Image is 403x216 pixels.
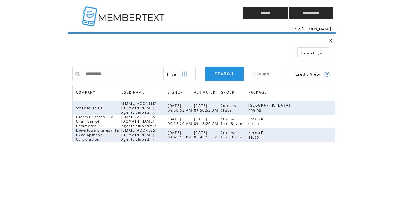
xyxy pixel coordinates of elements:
[248,103,292,108] span: [GEOGRAPHIC_DATA]
[221,88,238,98] a: GROUP
[248,108,265,113] a: 299.00
[76,90,97,94] a: COMPANY
[205,67,244,81] a: SEARCH
[221,104,236,112] span: Country Clubs
[297,47,329,57] a: Export
[121,128,159,142] span: [EMAIL_ADDRESS][DOMAIN_NAME] Agent: clubadmin
[168,117,194,126] span: [DATE] 09:15:20 AM
[167,71,179,77] span: Show filters
[248,88,270,98] a: PACKAGE
[324,71,330,77] img: credits.png
[248,130,265,135] span: Free 2K
[253,72,270,76] span: 3 Found
[168,104,194,112] span: [DATE] 09:50:53 AM
[194,117,220,126] span: [DATE] 09:15:20 AM
[248,88,268,98] span: PACKAGE
[295,71,320,77] span: Show Credits View
[76,88,97,98] span: COMPANY
[248,117,265,121] span: Free 2K
[76,128,119,142] span: Downtown Statesville Development Corporation
[248,108,263,113] span: 299.00
[221,117,246,126] span: Club with Text Buzzer
[221,88,236,98] span: GROUP
[221,130,246,139] span: Club with Text Buzzer
[164,67,196,81] a: Filter
[168,90,184,94] a: SIGNUP
[121,90,146,94] a: USER NAME
[121,88,146,98] span: USER NAME
[182,67,188,81] img: filters.png
[194,130,220,139] span: [DATE] 01:43:15 PM
[248,122,261,126] span: 99.00
[168,88,184,98] span: SIGNUP
[76,115,113,128] span: Greater Statesville Chamber Of Commerce
[248,135,261,140] span: 99.00
[76,106,105,110] span: Statesville CC
[248,121,263,127] a: 99.00
[318,50,324,56] img: download.png
[121,101,159,115] span: [EMAIL_ADDRESS][DOMAIN_NAME] Agent: clubadmin
[168,130,194,139] span: [DATE] 01:43:15 PM
[121,115,159,128] span: [EMAIL_ADDRESS][DOMAIN_NAME] Agent: clubadmin
[194,104,220,112] span: [DATE] 09:50:53 AM
[301,50,315,56] span: Export to csv file
[194,88,217,98] span: ACTIVATED
[248,135,263,140] a: 99.00
[292,67,333,81] a: Credit View
[194,88,219,98] a: ACTIVATED
[292,27,331,31] span: Hello [PERSON_NAME]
